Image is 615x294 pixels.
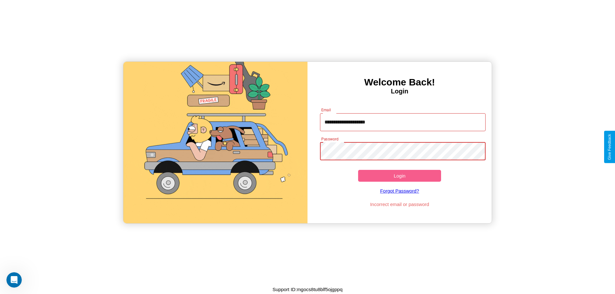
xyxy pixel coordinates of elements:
h3: Welcome Back! [307,77,492,88]
iframe: Intercom live chat [6,272,22,288]
button: Login [358,170,441,182]
div: Give Feedback [607,134,612,160]
label: Email [321,107,331,113]
h4: Login [307,88,492,95]
p: Support ID: mgocs8tu8blf5ojgppq [273,285,342,294]
a: Forgot Password? [317,182,483,200]
label: Password [321,136,338,142]
img: gif [123,62,307,223]
p: Incorrect email or password [317,200,483,209]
